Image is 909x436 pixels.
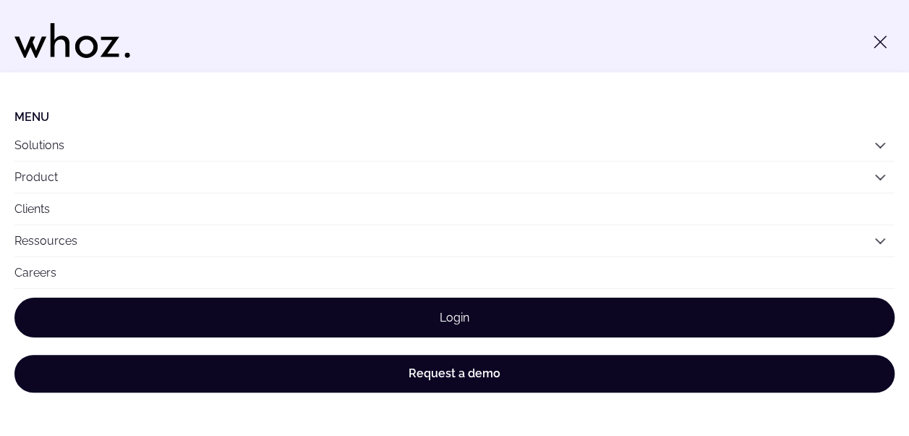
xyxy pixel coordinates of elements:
iframe: Chatbot [814,340,889,416]
a: Product [14,170,58,184]
a: Clients [14,193,895,225]
a: Request a demo [14,355,895,393]
button: Ressources [14,225,895,256]
a: Login [14,298,895,338]
a: Careers [14,257,895,288]
button: Toggle menu [866,28,895,56]
button: Product [14,162,895,193]
li: Menu [14,110,895,124]
button: Solutions [14,130,895,161]
a: Ressources [14,234,77,248]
